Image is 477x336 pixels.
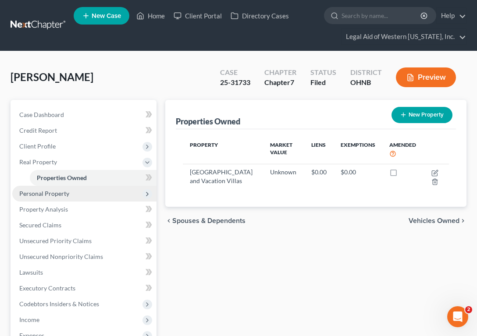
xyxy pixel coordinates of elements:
[19,158,57,166] span: Real Property
[290,78,294,86] span: 7
[342,7,422,24] input: Search by name...
[304,164,334,189] td: $0.00
[19,142,56,150] span: Client Profile
[409,217,459,224] span: Vehicles Owned
[459,217,466,224] i: chevron_right
[19,190,69,197] span: Personal Property
[19,237,92,244] span: Unsecured Priority Claims
[169,8,226,24] a: Client Portal
[350,67,382,78] div: District
[19,111,64,118] span: Case Dashboard
[334,164,382,189] td: $0.00
[263,164,304,189] td: Unknown
[264,67,296,78] div: Chapter
[342,29,466,45] a: Legal Aid of Western [US_STATE], Inc.
[12,233,157,249] a: Unsecured Priority Claims
[19,221,61,229] span: Secured Claims
[392,107,452,123] button: New Property
[37,174,87,181] span: Properties Owned
[263,136,304,164] th: Market Value
[19,316,39,323] span: Income
[220,67,250,78] div: Case
[19,205,68,213] span: Property Analysis
[12,107,157,123] a: Case Dashboard
[165,217,246,224] button: chevron_left Spouses & Dependents
[12,123,157,138] a: Credit Report
[264,78,296,88] div: Chapter
[12,217,157,233] a: Secured Claims
[183,164,263,189] td: [GEOGRAPHIC_DATA] and Vacation Villas
[409,217,466,224] button: Vehicles Owned chevron_right
[172,217,246,224] span: Spouses & Dependents
[447,306,468,327] iframe: Intercom live chat
[183,136,263,164] th: Property
[12,265,157,280] a: Lawsuits
[437,8,466,24] a: Help
[12,280,157,296] a: Executory Contracts
[465,306,472,313] span: 2
[226,8,293,24] a: Directory Cases
[12,202,157,217] a: Property Analysis
[176,116,240,127] div: Properties Owned
[19,127,57,134] span: Credit Report
[334,136,382,164] th: Exemptions
[19,284,75,292] span: Executory Contracts
[92,13,121,19] span: New Case
[396,67,456,87] button: Preview
[382,136,424,164] th: Amended
[310,67,336,78] div: Status
[19,253,103,260] span: Unsecured Nonpriority Claims
[12,249,157,265] a: Unsecured Nonpriority Claims
[220,78,250,88] div: 25-31733
[304,136,334,164] th: Liens
[165,217,172,224] i: chevron_left
[310,78,336,88] div: Filed
[19,269,43,276] span: Lawsuits
[30,170,157,186] a: Properties Owned
[350,78,382,88] div: OHNB
[19,300,99,308] span: Codebtors Insiders & Notices
[11,71,93,83] span: [PERSON_NAME]
[132,8,169,24] a: Home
